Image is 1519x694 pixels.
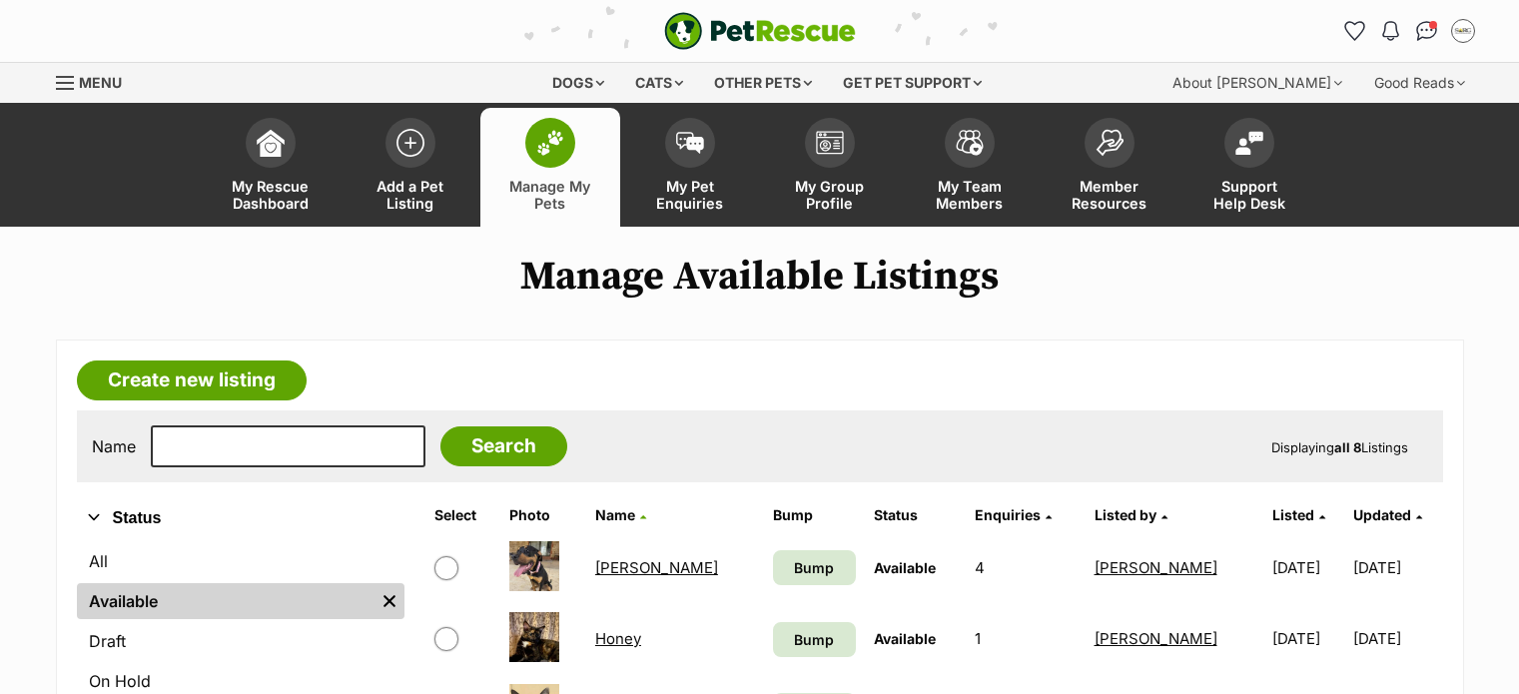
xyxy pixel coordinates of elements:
[975,506,1041,523] span: translation missing: en.admin.listings.index.attributes.enquiries
[829,63,996,103] div: Get pet support
[700,63,826,103] div: Other pets
[440,426,567,466] input: Search
[773,550,856,585] a: Bump
[664,12,856,50] a: PetRescue
[79,74,122,91] span: Menu
[375,583,404,619] a: Remove filter
[925,178,1015,212] span: My Team Members
[1235,131,1263,155] img: help-desk-icon-fdf02630f3aa405de69fd3d07c3f3aa587a6932b1a1747fa1d2bba05be0121f9.svg
[201,108,341,227] a: My Rescue Dashboard
[341,108,480,227] a: Add a Pet Listing
[1382,21,1398,41] img: notifications-46538b983faf8c2785f20acdc204bb7945ddae34d4c08c2a6579f10ce5e182be.svg
[1264,533,1351,602] td: [DATE]
[595,506,646,523] a: Name
[1411,15,1443,47] a: Conversations
[866,499,965,531] th: Status
[1158,63,1356,103] div: About [PERSON_NAME]
[1179,108,1319,227] a: Support Help Desk
[874,630,936,647] span: Available
[1453,21,1473,41] img: Tess McLean profile pic
[1096,129,1124,156] img: member-resources-icon-8e73f808a243e03378d46382f2149f9095a855e16c252ad45f914b54edf8863c.svg
[257,129,285,157] img: dashboard-icon-eb2f2d2d3e046f16d808141f083e7271f6b2e854fb5c12c21221c1fb7104beca.svg
[1095,558,1217,577] a: [PERSON_NAME]
[1334,439,1361,455] strong: all 8
[1339,15,1371,47] a: Favourites
[773,622,856,657] a: Bump
[1353,506,1411,523] span: Updated
[501,499,585,531] th: Photo
[1065,178,1154,212] span: Member Resources
[785,178,875,212] span: My Group Profile
[1339,15,1479,47] ul: Account quick links
[505,178,595,212] span: Manage My Pets
[1416,21,1437,41] img: chat-41dd97257d64d25036548639549fe6c8038ab92f7586957e7f3b1b290dea8141.svg
[956,130,984,156] img: team-members-icon-5396bd8760b3fe7c0b43da4ab00e1e3bb1a5d9ba89233759b79545d2d3fc5d0d.svg
[664,12,856,50] img: logo-e224e6f780fb5917bec1dbf3a21bbac754714ae5b6737aabdf751b685950b380.svg
[1447,15,1479,47] button: My account
[1353,533,1440,602] td: [DATE]
[77,543,404,579] a: All
[536,130,564,156] img: manage-my-pets-icon-02211641906a0b7f246fdf0571729dbe1e7629f14944591b6c1af311fb30b64b.svg
[794,629,834,650] span: Bump
[396,129,424,157] img: add-pet-listing-icon-0afa8454b4691262ce3f59096e99ab1cd57d4a30225e0717b998d2c9b9846f56.svg
[480,108,620,227] a: Manage My Pets
[595,629,641,648] a: Honey
[1095,506,1167,523] a: Listed by
[967,533,1085,602] td: 4
[92,437,136,455] label: Name
[77,360,307,400] a: Create new listing
[77,583,375,619] a: Available
[1353,604,1440,673] td: [DATE]
[1360,63,1479,103] div: Good Reads
[1095,506,1156,523] span: Listed by
[794,557,834,578] span: Bump
[426,499,499,531] th: Select
[645,178,735,212] span: My Pet Enquiries
[56,63,136,99] a: Menu
[765,499,864,531] th: Bump
[77,505,404,531] button: Status
[1264,604,1351,673] td: [DATE]
[1040,108,1179,227] a: Member Resources
[77,623,404,659] a: Draft
[621,63,697,103] div: Cats
[1272,506,1325,523] a: Listed
[538,63,618,103] div: Dogs
[1095,629,1217,648] a: [PERSON_NAME]
[900,108,1040,227] a: My Team Members
[1272,506,1314,523] span: Listed
[1204,178,1294,212] span: Support Help Desk
[226,178,316,212] span: My Rescue Dashboard
[874,559,936,576] span: Available
[975,506,1052,523] a: Enquiries
[595,506,635,523] span: Name
[366,178,455,212] span: Add a Pet Listing
[1271,439,1408,455] span: Displaying Listings
[595,558,718,577] a: [PERSON_NAME]
[1353,506,1422,523] a: Updated
[676,132,704,154] img: pet-enquiries-icon-7e3ad2cf08bfb03b45e93fb7055b45f3efa6380592205ae92323e6603595dc1f.svg
[760,108,900,227] a: My Group Profile
[620,108,760,227] a: My Pet Enquiries
[816,131,844,155] img: group-profile-icon-3fa3cf56718a62981997c0bc7e787c4b2cf8bcc04b72c1350f741eb67cf2f40e.svg
[1375,15,1407,47] button: Notifications
[967,604,1085,673] td: 1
